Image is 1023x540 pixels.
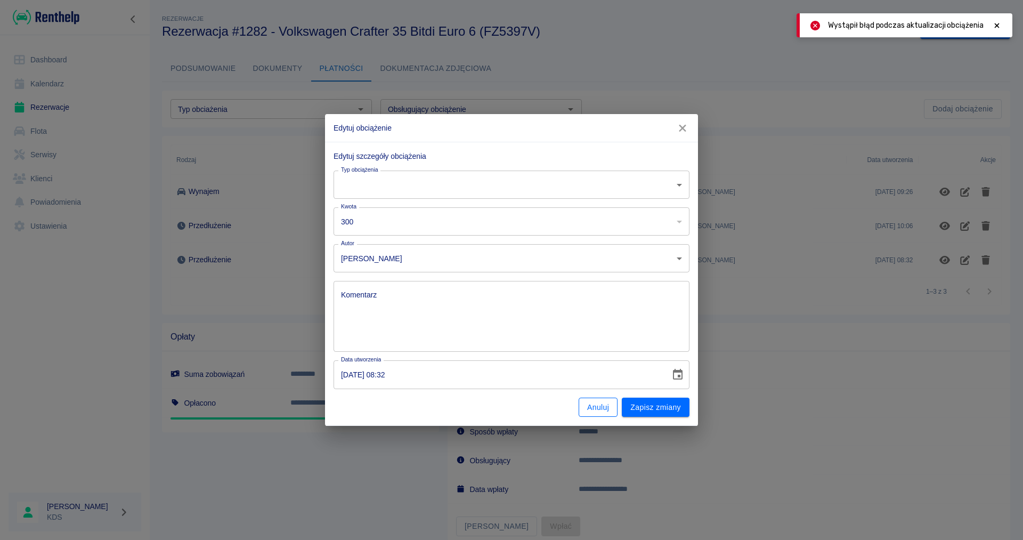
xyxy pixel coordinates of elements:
label: Data utworzenia [341,356,381,364]
button: Zapisz zmiany [622,398,689,417]
button: Anuluj [579,398,618,417]
p: Edytuj szczegóły obciążenia [334,151,689,162]
span: Wystąpił błąd podczas aktualizacji obciążenia [828,20,984,31]
button: Choose date, selected date is 24 wrz 2025 [667,364,688,385]
label: Kwota [341,203,356,211]
div: [PERSON_NAME] [334,244,689,272]
label: Autor [341,239,354,247]
h2: Edytuj obciążenie [325,114,698,142]
label: Typ obciążenia [341,166,378,174]
input: DD.MM.YYYY hh:mm [334,360,663,389]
